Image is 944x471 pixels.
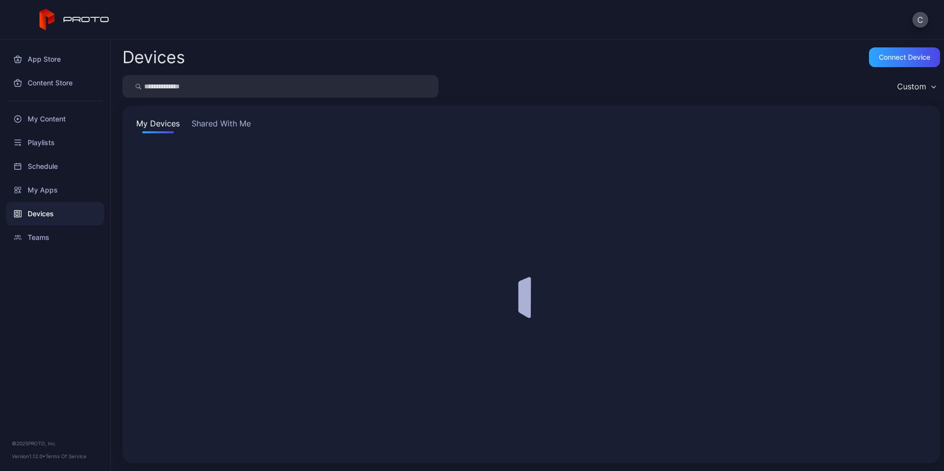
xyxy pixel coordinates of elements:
a: My Content [6,107,104,131]
a: My Apps [6,178,104,202]
button: My Devices [134,118,182,133]
button: C [912,12,928,28]
div: Connect device [879,53,930,61]
button: Shared With Me [190,118,253,133]
span: Version 1.12.0 • [12,453,45,459]
div: Custom [897,81,926,91]
a: Content Store [6,71,104,95]
a: Playlists [6,131,104,155]
a: Teams [6,226,104,249]
a: Terms Of Service [45,453,86,459]
a: Devices [6,202,104,226]
button: Custom [892,75,940,98]
button: Connect device [869,47,940,67]
h2: Devices [122,48,185,66]
a: Schedule [6,155,104,178]
div: © 2025 PROTO, Inc. [12,439,98,447]
a: App Store [6,47,104,71]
